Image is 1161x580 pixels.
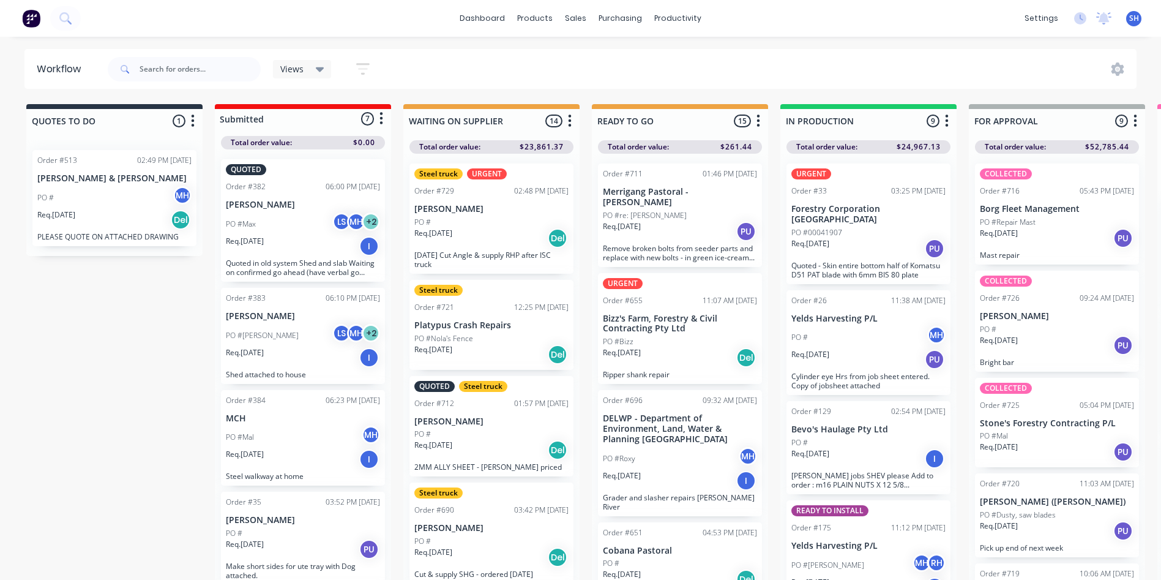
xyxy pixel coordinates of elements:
[980,431,1008,442] p: PO #Mal
[414,228,452,239] p: Req. [DATE]
[347,324,365,342] div: MH
[409,164,573,274] div: Steel truckURGENTOrder #72902:48 PM [DATE][PERSON_NAME]PO #Req.[DATE]Del[DATE] Cut Angle & supply...
[603,527,643,538] div: Order #651
[980,358,1134,367] p: Bright bar
[548,345,567,364] div: Del
[598,164,762,267] div: Order #71101:46 PM [DATE]Merrigang Pastoral - [PERSON_NAME]PO #re: [PERSON_NAME]Req.[DATE]PURemov...
[226,370,380,379] p: Shed attached to house
[362,426,380,444] div: MH
[791,204,946,225] p: Forestry Corporation [GEOGRAPHIC_DATA]
[980,217,1036,228] p: PO #Repair Mast
[791,522,831,533] div: Order #175
[603,295,643,306] div: Order #655
[891,522,946,533] div: 11:12 PM [DATE]
[226,395,266,406] div: Order #384
[467,168,507,179] div: URGENT
[454,9,511,28] a: dashboard
[791,448,829,459] p: Req. [DATE]
[414,217,431,228] p: PO #
[980,497,1134,507] p: [PERSON_NAME] ([PERSON_NAME])
[1113,228,1133,248] div: PU
[1113,521,1133,541] div: PU
[603,221,641,232] p: Req. [DATE]
[414,536,431,547] p: PO #
[353,137,375,148] span: $0.00
[37,173,192,184] p: [PERSON_NAME] & [PERSON_NAME]
[37,62,87,77] div: Workflow
[791,471,946,489] p: [PERSON_NAME] jobs SHEV please Add to order : m16 PLAIN NUTS X 12 5/8 H/WASHERS X 12 FUEL [DATE] ...
[598,273,762,385] div: URGENTOrder #65511:07 AM [DATE]Bizz's Farm, Forestry & Civil Contracting Pty LtdPO #BizzReq.[DATE...
[414,440,452,451] p: Req. [DATE]
[32,150,196,246] div: Order #51302:49 PM [DATE][PERSON_NAME] & [PERSON_NAME]PO #MHReq.[DATE]DelPLEASE QUOTE ON ATTACHED...
[791,541,946,551] p: Yelds Harvesting P/L
[559,9,592,28] div: sales
[171,210,190,230] div: Del
[891,295,946,306] div: 11:38 AM [DATE]
[975,271,1139,372] div: COLLECTEDOrder #72609:24 AM [DATE][PERSON_NAME]PO #Req.[DATE]PUBright bar
[703,527,757,538] div: 04:53 PM [DATE]
[603,569,641,580] p: Req. [DATE]
[414,333,473,344] p: PO #Nola's Fence
[414,250,569,269] p: [DATE] Cut Angle & supply RHP after ISC truck
[520,141,564,153] span: $23,861.37
[925,350,944,369] div: PU
[603,493,757,511] p: Grader and slasher repairs [PERSON_NAME] River
[326,181,380,192] div: 06:00 PM [DATE]
[226,515,380,525] p: [PERSON_NAME]
[791,332,808,343] p: PO #
[980,400,1020,411] div: Order #725
[791,314,946,324] p: Yelds Harvesting P/L
[608,141,669,153] span: Total order value:
[791,505,868,516] div: READY TO INSTALL
[975,378,1139,468] div: COLLECTEDOrder #72505:04 PM [DATE]Stone's Forestry Contracting P/LPO #MalReq.[DATE]PU
[603,453,635,464] p: PO #Roxy
[791,238,829,249] p: Req. [DATE]
[137,155,192,166] div: 02:49 PM [DATE]
[980,568,1020,579] div: Order #719
[226,311,380,322] p: [PERSON_NAME]
[980,335,1018,346] p: Req. [DATE]
[419,141,480,153] span: Total order value:
[347,213,365,231] div: MH
[414,344,452,355] p: Req. [DATE]
[37,209,75,220] p: Req. [DATE]
[37,232,192,241] p: PLEASE QUOTE ON ATTACHED DRAWING
[736,471,756,491] div: I
[985,141,1046,153] span: Total order value:
[511,9,559,28] div: products
[791,295,827,306] div: Order #26
[548,228,567,248] div: Del
[1080,568,1134,579] div: 10:06 AM [DATE]
[980,186,1020,197] div: Order #716
[226,562,380,580] p: Make short sides for ute tray with Dog attached.
[514,505,569,516] div: 03:42 PM [DATE]
[226,347,264,358] p: Req. [DATE]
[791,227,842,238] p: PO #00041907
[226,432,254,443] p: PO #Mal
[359,540,379,559] div: PU
[603,336,633,347] p: PO #Bizz
[791,349,829,360] p: Req. [DATE]
[980,228,1018,239] p: Req. [DATE]
[736,348,756,367] div: Del
[226,293,266,304] div: Order #383
[362,324,380,342] div: + 2
[791,424,946,435] p: Bevo's Haulage Pty Ltd
[414,381,455,392] div: QUOTED
[226,472,380,481] p: Steel walkway at home
[226,413,380,424] p: MCH
[891,186,946,197] div: 03:25 PM [DATE]
[980,276,1032,287] div: COLLECTED
[603,244,757,262] p: Remove broken bolts from seeder parts and replace with new bolts - in green ice-cream container o...
[514,398,569,409] div: 01:57 PM [DATE]
[1080,293,1134,304] div: 09:24 AM [DATE]
[140,57,261,81] input: Search for orders...
[359,348,379,367] div: I
[1080,478,1134,489] div: 11:03 AM [DATE]
[703,168,757,179] div: 01:46 PM [DATE]
[975,164,1139,265] div: COLLECTEDOrder #71605:43 PM [DATE]Borg Fleet ManagementPO #Repair MastReq.[DATE]PUMast repair
[362,213,380,231] div: + 2
[226,330,299,341] p: PO #[PERSON_NAME]
[226,236,264,247] p: Req. [DATE]
[603,187,757,208] p: Merrigang Pastoral - [PERSON_NAME]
